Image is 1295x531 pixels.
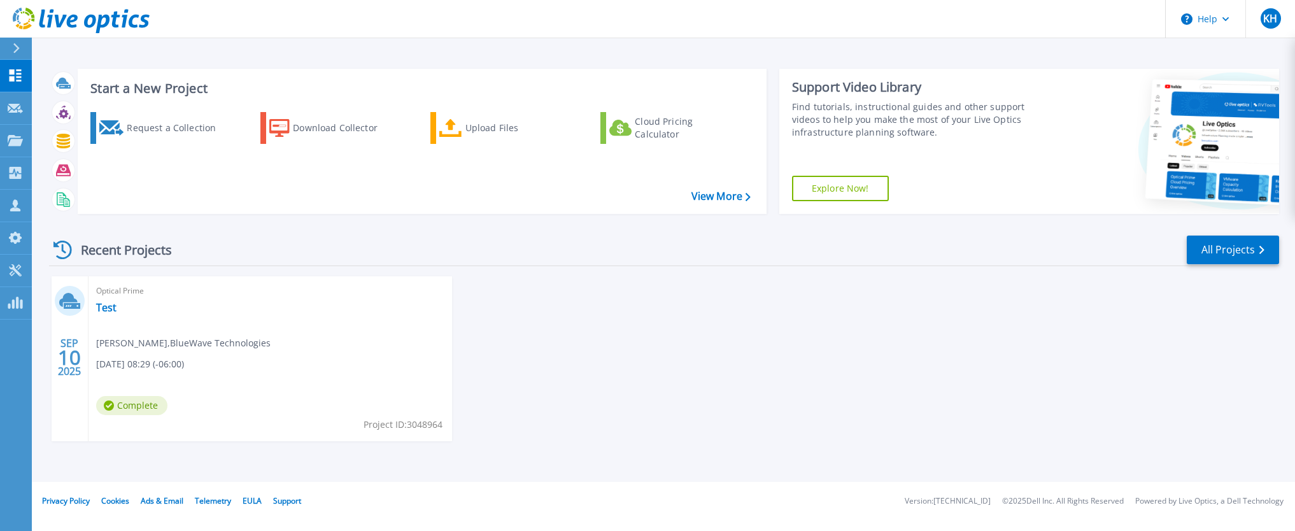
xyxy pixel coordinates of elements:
[792,176,889,201] a: Explore Now!
[58,352,81,363] span: 10
[905,497,991,506] li: Version: [TECHNICAL_ID]
[96,357,184,371] span: [DATE] 08:29 (-06:00)
[273,495,301,506] a: Support
[600,112,742,144] a: Cloud Pricing Calculator
[101,495,129,506] a: Cookies
[96,301,117,314] a: Test
[465,115,567,141] div: Upload Files
[96,284,444,298] span: Optical Prime
[792,79,1048,96] div: Support Video Library
[430,112,572,144] a: Upload Files
[49,234,189,265] div: Recent Projects
[293,115,395,141] div: Download Collector
[195,495,231,506] a: Telemetry
[127,115,229,141] div: Request a Collection
[792,101,1048,139] div: Find tutorials, instructional guides and other support videos to help you make the most of your L...
[90,112,232,144] a: Request a Collection
[1135,497,1284,506] li: Powered by Live Optics, a Dell Technology
[42,495,90,506] a: Privacy Policy
[96,396,167,415] span: Complete
[635,115,737,141] div: Cloud Pricing Calculator
[691,190,751,202] a: View More
[57,334,81,381] div: SEP 2025
[96,336,271,350] span: [PERSON_NAME] , BlueWave Technologies
[1187,236,1279,264] a: All Projects
[243,495,262,506] a: EULA
[141,495,183,506] a: Ads & Email
[364,418,442,432] span: Project ID: 3048964
[260,112,402,144] a: Download Collector
[1263,13,1277,24] span: KH
[1002,497,1124,506] li: © 2025 Dell Inc. All Rights Reserved
[90,81,750,96] h3: Start a New Project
